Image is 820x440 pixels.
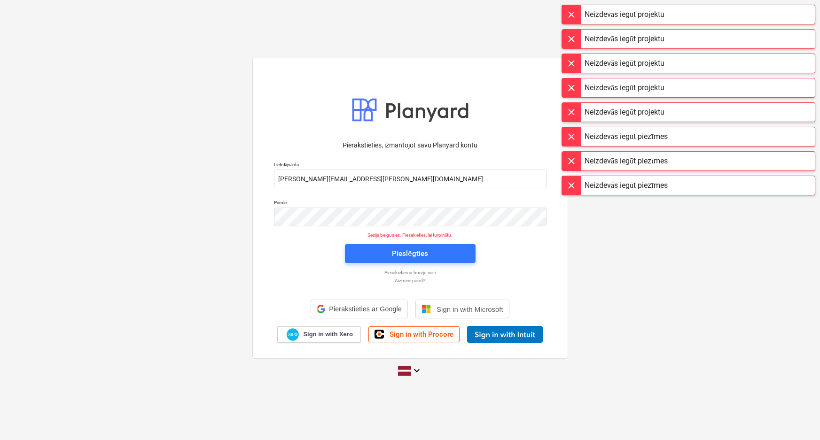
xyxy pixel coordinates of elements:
div: Pieslēgties [392,247,428,260]
span: Sign in with Xero [303,330,352,339]
span: Sign in with Procore [390,330,453,339]
button: Pieslēgties [345,244,476,263]
div: Neizdevās iegūt piezīmes [585,131,668,142]
img: Xero logo [287,328,299,341]
a: Sign in with Xero [277,326,361,343]
span: Pierakstieties ar Google [329,305,402,313]
img: Microsoft logo [422,304,431,314]
div: Neizdevās iegūt projektu [585,9,664,20]
div: Neizdevās iegūt projektu [585,82,664,93]
p: Pierakstieties, izmantojot savu Planyard kontu [274,140,547,150]
p: Sesija beigusies. Piesakieties, lai turpinātu. [268,232,552,238]
div: Neizdevās iegūt piezīmes [585,180,668,191]
div: Pierakstieties ar Google [311,300,408,318]
a: Sign in with Procore [368,326,460,342]
i: keyboard_arrow_down [411,365,422,376]
p: Parole [274,200,547,208]
a: Piesakieties ar burvju saiti [269,270,551,276]
input: Lietotājvārds [274,170,547,188]
div: Neizdevās iegūt piezīmes [585,155,668,167]
span: Sign in with Microsoft [437,305,503,313]
iframe: Chat Widget [773,395,820,440]
div: Neizdevās iegūt projektu [585,33,664,45]
p: Lietotājvārds [274,162,547,170]
a: Aizmirsi paroli? [269,278,551,284]
div: Neizdevās iegūt projektu [585,58,664,69]
div: Neizdevās iegūt projektu [585,107,664,118]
